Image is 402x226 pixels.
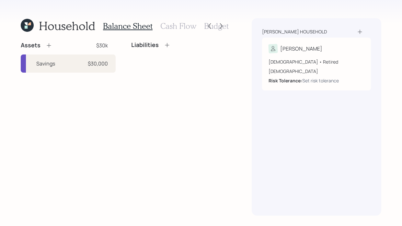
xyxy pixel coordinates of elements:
b: Risk Tolerance: [269,77,302,84]
div: [PERSON_NAME] household [262,29,327,35]
div: $30,000 [88,60,108,67]
h3: Balance Sheet [103,21,153,31]
div: Savings [36,60,55,67]
div: Set risk tolerance [302,77,339,84]
div: [DEMOGRAPHIC_DATA] [269,68,364,75]
h3: Cash Flow [160,21,196,31]
h4: Assets [21,42,40,49]
div: [DEMOGRAPHIC_DATA] • Retired [269,58,364,65]
div: [PERSON_NAME] [280,45,322,53]
h3: Budget [204,21,229,31]
div: $30k [96,42,108,49]
h4: Liabilities [131,42,159,49]
h1: Household [39,19,95,33]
